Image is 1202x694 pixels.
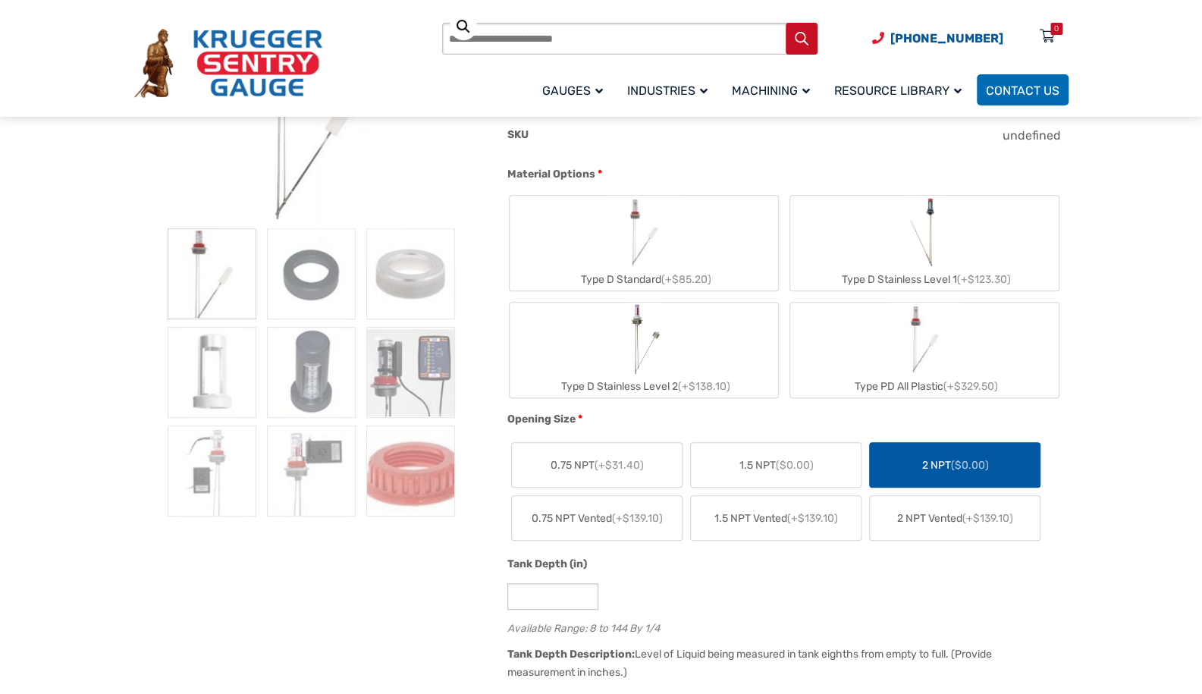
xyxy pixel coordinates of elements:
img: At A Glance - Image 8 [267,426,356,517]
div: Level of Liquid being measured in tank eighths from empty to full. (Provide measurement in inches.) [507,648,991,679]
img: Chemical Sight Gauge [904,196,944,268]
img: At A Glance - Image 4 [168,327,256,418]
div: Type D Standard [510,268,778,290]
a: Gauges [533,72,618,108]
a: Phone Number (920) 434-8860 [872,29,1003,48]
span: 0.75 NPT Vented [532,510,663,526]
label: Type D Standard [510,196,778,290]
span: [PHONE_NUMBER] [890,31,1003,46]
a: Resource Library [825,72,977,108]
span: (+$123.30) [957,273,1011,286]
span: Gauges [542,83,603,98]
span: Tank Depth Description: [507,648,635,661]
span: ($0.00) [775,459,813,472]
abbr: required [578,411,582,427]
img: At A Glance - Image 7 [168,426,256,517]
span: 2 NPT [921,457,988,473]
div: 0 [1054,23,1059,35]
img: Krueger Sentry Gauge [134,29,322,99]
label: Type D Stainless Level 2 [510,303,778,397]
span: (+$31.40) [595,459,643,472]
span: Opening Size [507,413,576,426]
span: 0.75 NPT [551,457,643,473]
span: 2 NPT Vented [897,510,1013,526]
img: At A Glance - Image 3 [366,228,455,319]
span: (+$139.10) [962,512,1013,525]
a: Machining [723,72,825,108]
span: SKU [507,128,529,141]
abbr: required [598,166,602,182]
span: undefined [1003,128,1061,143]
span: Contact Us [986,83,1059,98]
span: ($0.00) [950,459,988,472]
span: Material Options [507,168,595,181]
span: (+$138.10) [678,380,730,393]
label: Type PD All Plastic [790,303,1059,397]
a: Industries [618,72,723,108]
span: 1.5 NPT [739,457,813,473]
label: Type D Stainless Level 1 [790,196,1059,290]
span: Industries [627,83,708,98]
span: 1.5 NPT Vented [714,510,838,526]
span: (+$139.10) [787,512,838,525]
img: At A Glance - Image 5 [267,327,356,418]
div: Available Range: 8 to 144 By 1/4 [507,619,1060,633]
span: (+$329.50) [943,380,998,393]
div: Type PD All Plastic [790,375,1059,397]
a: Contact Us [977,74,1069,105]
span: (+$139.10) [612,512,663,525]
img: At A Glance [168,228,256,319]
span: Resource Library [834,83,962,98]
span: (+$85.20) [661,273,711,286]
span: Tank Depth (in) [507,557,587,570]
div: Type D Stainless Level 2 [510,375,778,397]
img: At A Glance - Image 9 [366,426,455,517]
img: At A Glance - Image 6 [366,327,455,418]
img: At A Glance - Image 2 [267,228,356,319]
span: Machining [732,83,810,98]
a: View full-screen image gallery [450,13,477,40]
div: Type D Stainless Level 1 [790,268,1059,290]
